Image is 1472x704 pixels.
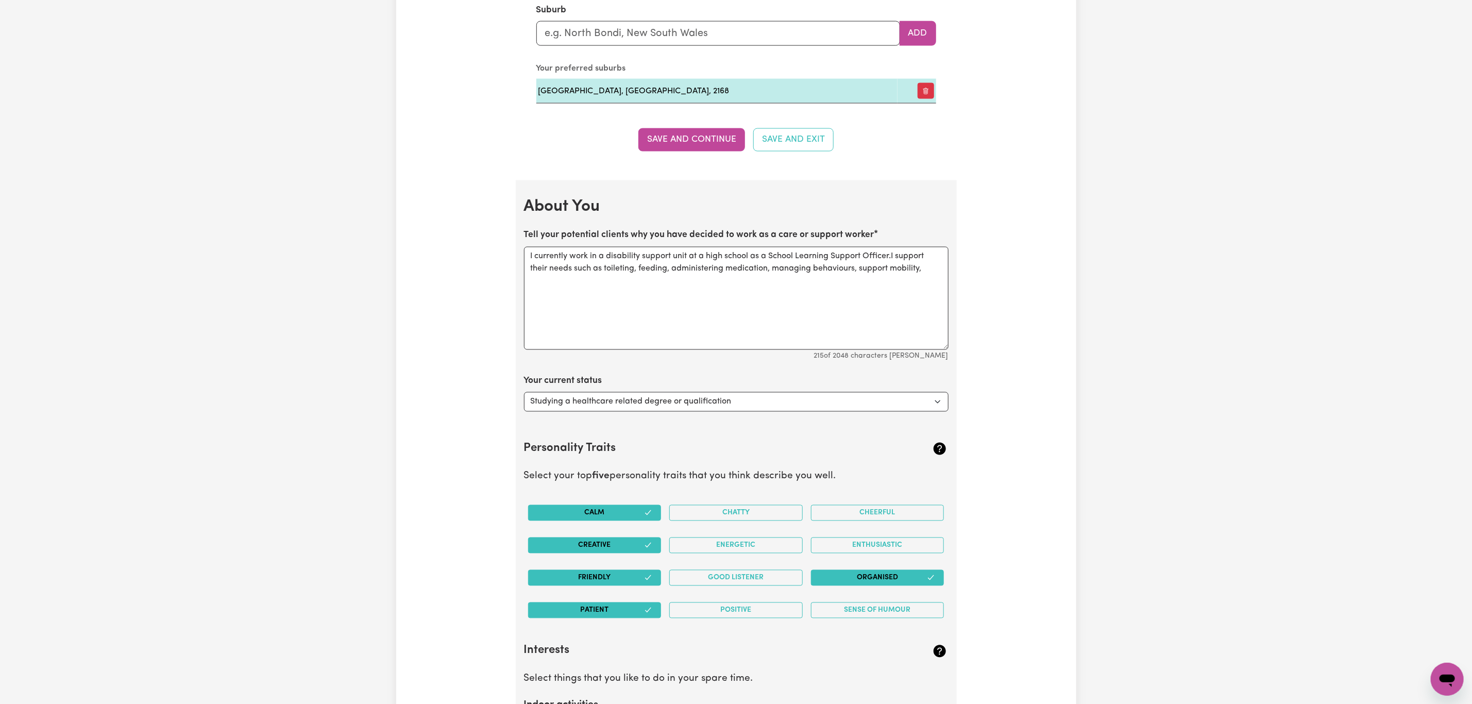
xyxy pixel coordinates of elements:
h2: Interests [524,644,878,658]
button: Friendly [528,570,662,586]
p: Select things that you like to do in your spare time. [524,672,949,687]
small: 215 of 2048 characters [PERSON_NAME] [814,353,949,360]
button: Save and Continue [638,128,745,151]
caption: Your preferred suburbs [536,58,936,79]
button: Cheerful [811,505,944,521]
button: Remove preferred suburb [918,83,934,99]
button: Patient [528,602,662,618]
h2: Personality Traits [524,442,878,456]
iframe: Button to launch messaging window, conversation in progress [1431,663,1464,696]
label: Suburb [536,4,567,17]
td: [GEOGRAPHIC_DATA], [GEOGRAPHIC_DATA], 2168 [536,79,898,104]
textarea: I currently work in a disability support unit at a high school as a School Learning Support Offic... [524,247,949,350]
h2: About You [524,197,949,216]
p: Select your top personality traits that you think describe you well. [524,470,949,484]
label: Tell your potential clients why you have decided to work as a care or support worker [524,229,874,242]
label: Your current status [524,375,602,388]
b: five [593,472,610,481]
button: Energetic [669,538,803,554]
button: Save and Exit [753,128,834,151]
button: Chatty [669,505,803,521]
input: e.g. North Bondi, New South Wales [536,21,900,46]
button: Sense of Humour [811,602,944,618]
button: Creative [528,538,662,554]
button: Enthusiastic [811,538,944,554]
button: Positive [669,602,803,618]
button: Calm [528,505,662,521]
button: Add to preferred suburbs [900,21,936,46]
button: Organised [811,570,944,586]
button: Good Listener [669,570,803,586]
